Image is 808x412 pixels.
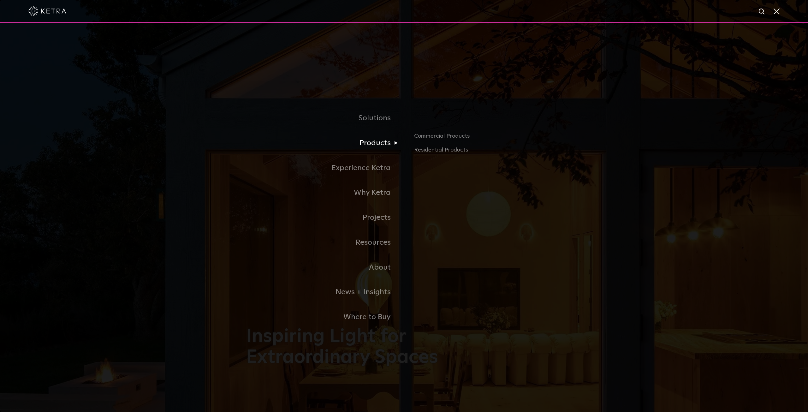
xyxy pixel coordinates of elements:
a: Where to Buy [246,305,404,330]
a: Commercial Products [414,132,562,146]
a: News + Insights [246,280,404,305]
a: About [246,255,404,280]
img: search icon [758,8,766,16]
a: Experience Ketra [246,156,404,181]
a: Products [246,131,404,156]
a: Solutions [246,106,404,131]
div: Navigation Menu [246,106,562,330]
a: Resources [246,230,404,255]
a: Residential Products [414,146,562,155]
img: ketra-logo-2019-white [28,6,66,16]
a: Projects [246,205,404,230]
a: Why Ketra [246,180,404,205]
